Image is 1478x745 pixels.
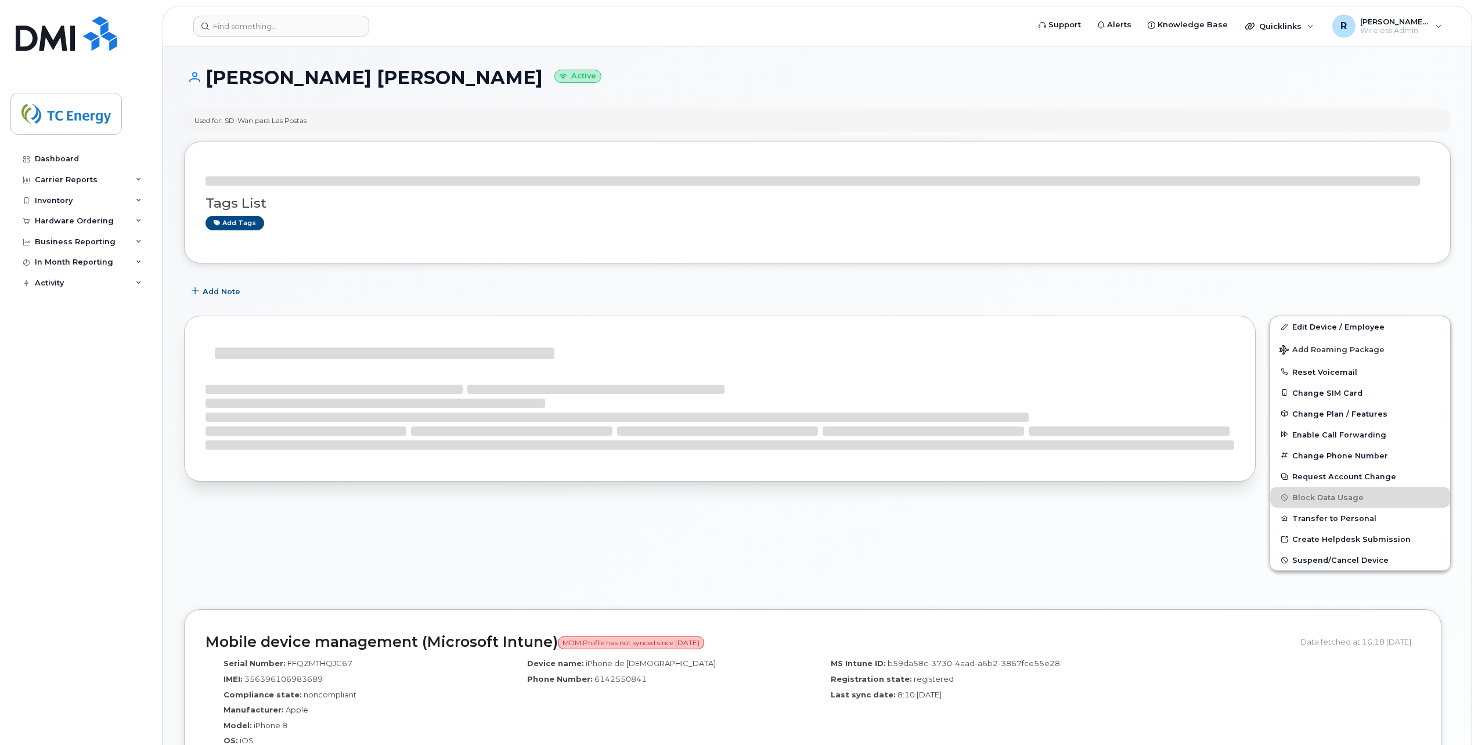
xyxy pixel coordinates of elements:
[527,658,584,669] label: Device name:
[1279,345,1385,356] span: Add Roaming Package
[1270,466,1450,487] button: Request Account Change
[1270,337,1450,361] button: Add Roaming Package
[831,674,912,685] label: Registration state:
[223,704,284,715] label: Manufacturer:
[194,115,307,125] div: Used for: SD-Wan para Las Postas
[558,636,704,649] span: MDM Profile has not synced since [DATE]
[527,674,593,685] label: Phone Number:
[1270,549,1450,570] button: Suspend/Cancel Device
[594,674,647,683] span: 6142550841
[184,67,1451,88] h1: [PERSON_NAME] [PERSON_NAME]
[1300,631,1420,653] div: Data fetched at 16:18 [DATE]
[223,674,243,685] label: IMEI:
[286,705,308,714] span: Apple
[586,659,716,668] span: iPhone de [DEMOGRAPHIC_DATA]
[554,70,601,83] small: Active
[897,690,942,699] span: 8:10 [DATE]
[304,690,356,699] span: noncompliant
[1270,403,1450,424] button: Change Plan / Features
[254,721,287,730] span: iPhone 8
[1270,445,1450,466] button: Change Phone Number
[831,658,886,669] label: MS Intune ID:
[244,674,323,683] span: 356396106983689
[184,281,250,302] button: Add Note
[1292,556,1389,565] span: Suspend/Cancel Device
[1270,529,1450,549] a: Create Helpdesk Submission
[206,216,264,230] a: Add tags
[206,196,1429,211] h3: Tags List
[1270,316,1450,337] a: Edit Device / Employee
[223,689,302,700] label: Compliance state:
[1270,424,1450,445] button: Enable Call Forwarding
[1292,409,1387,418] span: Change Plan / Features
[831,689,896,700] label: Last sync date:
[1270,361,1450,382] button: Reset Voicemail
[1270,382,1450,403] button: Change SIM Card
[223,658,286,669] label: Serial Number:
[287,659,352,668] span: FFQZMTHQJC67
[888,659,1060,668] span: b59da58c-3730-4aad-a6b2-3867fce55e28
[240,736,254,745] span: iOS
[1292,430,1386,439] span: Enable Call Forwarding
[914,674,954,683] span: registered
[206,634,1292,650] h2: Mobile device management (Microsoft Intune)
[203,286,240,297] span: Add Note
[223,720,252,731] label: Model:
[1270,508,1450,529] button: Transfer to Personal
[1270,487,1450,508] button: Block Data Usage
